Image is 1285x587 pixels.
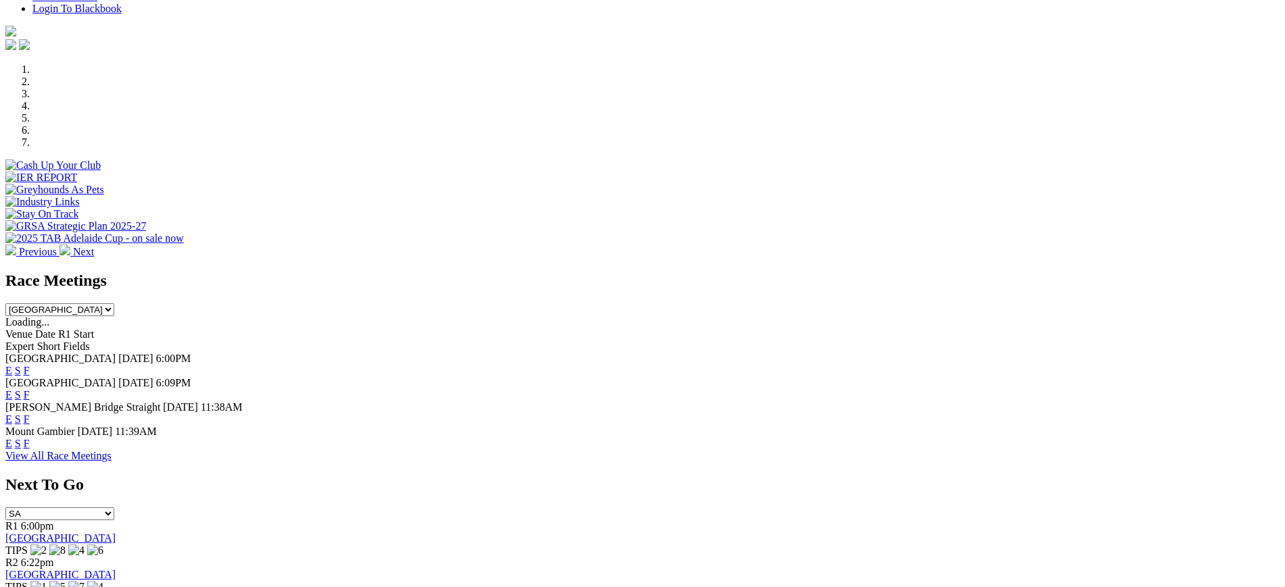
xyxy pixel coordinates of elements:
a: E [5,365,12,376]
img: 8 [49,544,66,557]
img: 6 [87,544,103,557]
span: R1 Start [58,328,94,340]
a: F [24,365,30,376]
img: Industry Links [5,196,80,208]
a: [GEOGRAPHIC_DATA] [5,532,116,544]
span: [PERSON_NAME] Bridge Straight [5,401,160,413]
span: [GEOGRAPHIC_DATA] [5,353,116,364]
img: 4 [68,544,84,557]
a: View All Race Meetings [5,450,112,461]
span: 11:39AM [115,426,157,437]
img: 2 [30,544,47,557]
span: Expert [5,340,34,352]
span: [DATE] [118,353,153,364]
a: [GEOGRAPHIC_DATA] [5,569,116,580]
a: E [5,413,12,425]
span: TIPS [5,544,28,556]
span: 6:00PM [156,353,191,364]
span: Next [73,246,94,257]
span: 11:38AM [201,401,243,413]
span: Fields [63,340,89,352]
span: Date [35,328,55,340]
span: R1 [5,520,18,532]
img: 2025 TAB Adelaide Cup - on sale now [5,232,184,245]
a: E [5,389,12,401]
span: [GEOGRAPHIC_DATA] [5,377,116,388]
img: facebook.svg [5,39,16,50]
span: 6:09PM [156,377,191,388]
img: GRSA Strategic Plan 2025-27 [5,220,146,232]
span: 6:00pm [21,520,54,532]
span: Mount Gambier [5,426,75,437]
span: Loading... [5,316,49,328]
span: Previous [19,246,57,257]
img: IER REPORT [5,172,77,184]
img: Stay On Track [5,208,78,220]
span: [DATE] [78,426,113,437]
span: Short [37,340,61,352]
img: twitter.svg [19,39,30,50]
span: Venue [5,328,32,340]
a: E [5,438,12,449]
a: Next [59,246,94,257]
span: [DATE] [163,401,198,413]
a: S [15,365,21,376]
span: [DATE] [118,377,153,388]
span: 6:22pm [21,557,54,568]
a: F [24,438,30,449]
a: F [24,389,30,401]
img: Greyhounds As Pets [5,184,104,196]
a: S [15,413,21,425]
img: chevron-left-pager-white.svg [5,245,16,255]
a: S [15,438,21,449]
h2: Race Meetings [5,272,1280,290]
img: Cash Up Your Club [5,159,101,172]
h2: Next To Go [5,476,1280,494]
a: Login To Blackbook [32,3,122,14]
a: S [15,389,21,401]
a: F [24,413,30,425]
a: Previous [5,246,59,257]
img: chevron-right-pager-white.svg [59,245,70,255]
span: R2 [5,557,18,568]
img: logo-grsa-white.png [5,26,16,36]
